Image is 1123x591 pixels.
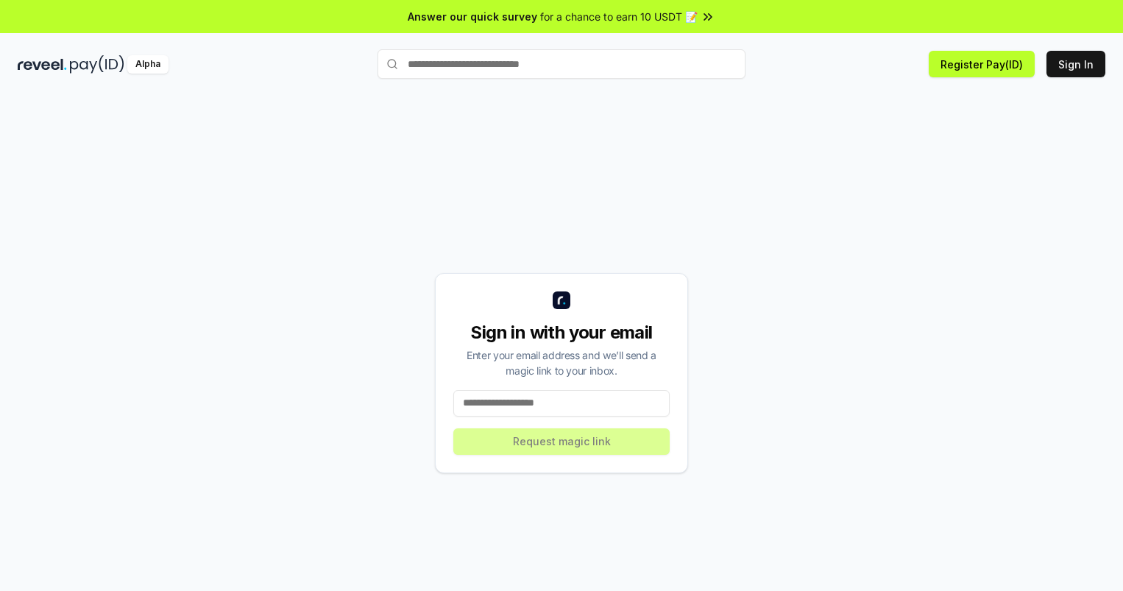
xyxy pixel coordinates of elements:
span: Answer our quick survey [408,9,537,24]
div: Sign in with your email [453,321,670,344]
img: reveel_dark [18,55,67,74]
button: Sign In [1046,51,1105,77]
span: for a chance to earn 10 USDT 📝 [540,9,698,24]
img: logo_small [553,291,570,309]
div: Enter your email address and we’ll send a magic link to your inbox. [453,347,670,378]
img: pay_id [70,55,124,74]
div: Alpha [127,55,169,74]
button: Register Pay(ID) [929,51,1035,77]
